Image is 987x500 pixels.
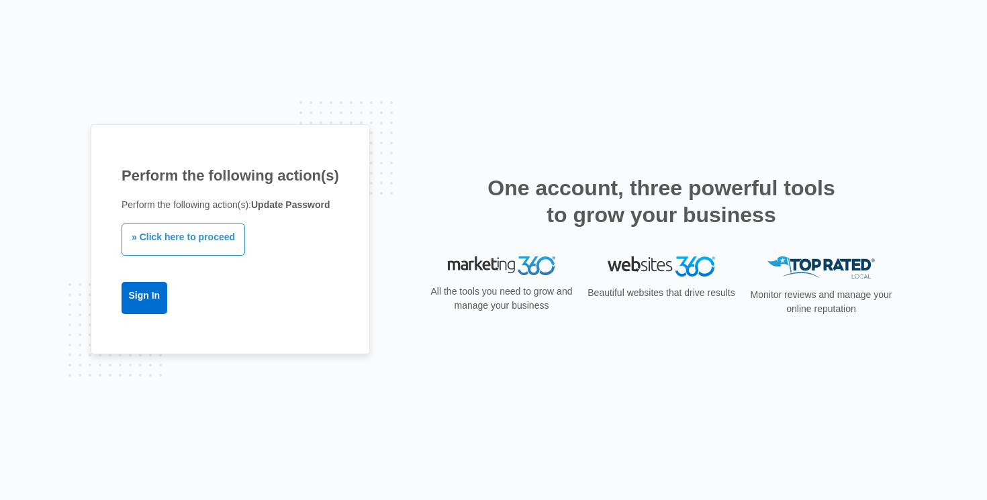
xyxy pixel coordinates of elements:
[122,223,245,256] a: » Click here to proceed
[746,288,896,316] p: Monitor reviews and manage your online reputation
[586,286,737,300] p: Beautiful websites that drive results
[122,198,339,212] p: Perform the following action(s):
[448,256,555,275] img: Marketing 360
[122,282,167,314] a: Sign In
[122,164,339,187] h1: Perform the following action(s)
[608,256,715,276] img: Websites 360
[251,199,330,210] b: Update Password
[426,285,577,313] p: All the tools you need to grow and manage your business
[483,174,839,228] h2: One account, three powerful tools to grow your business
[767,256,875,279] img: Top Rated Local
